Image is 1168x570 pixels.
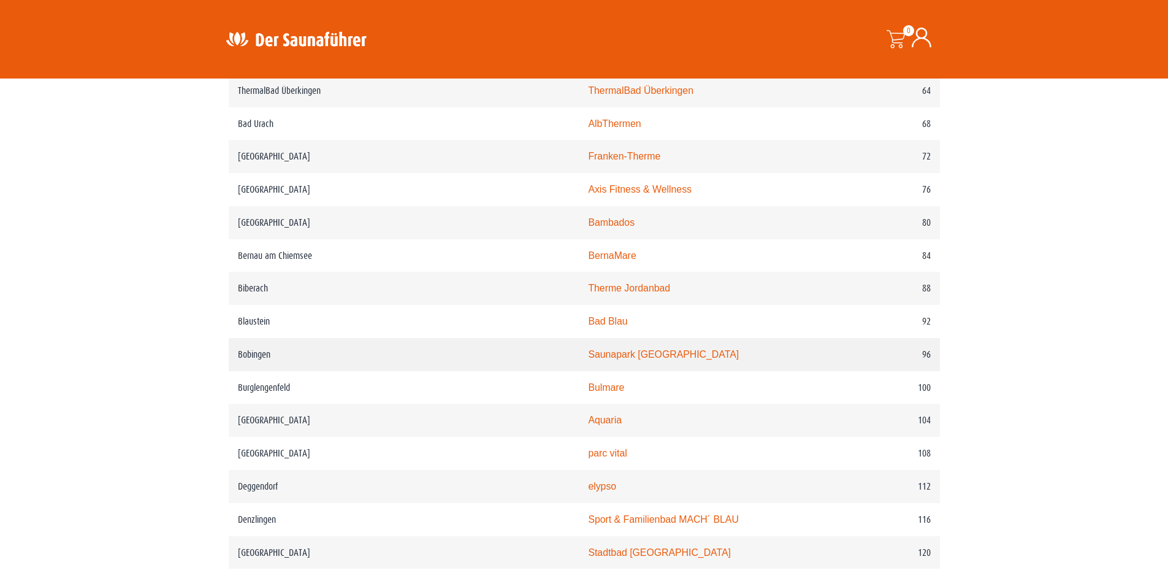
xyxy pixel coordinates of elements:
td: 80 [828,206,940,239]
td: Blaustein [229,305,579,338]
td: Bernau am Chiemsee [229,239,579,272]
td: Biberach [229,272,579,305]
td: [GEOGRAPHIC_DATA] [229,536,579,569]
td: ThermalBad Überkingen [229,74,579,107]
td: 68 [828,107,940,141]
td: 108 [828,437,940,470]
a: Bambados [588,217,635,228]
td: [GEOGRAPHIC_DATA] [229,404,579,437]
a: elypso [588,481,616,491]
td: 72 [828,140,940,173]
td: [GEOGRAPHIC_DATA] [229,140,579,173]
a: Stadtbad [GEOGRAPHIC_DATA] [588,547,731,558]
a: BernaMare [588,250,636,261]
a: Bad Blau [588,316,627,326]
a: Sport & Familienbad MACH´ BLAU [588,514,738,525]
a: AlbThermen [588,118,641,129]
td: Deggendorf [229,470,579,503]
td: 100 [828,371,940,404]
td: [GEOGRAPHIC_DATA] [229,206,579,239]
a: Axis Fitness & Wellness [588,184,692,194]
td: 120 [828,536,940,569]
td: [GEOGRAPHIC_DATA] [229,173,579,206]
td: 116 [828,503,940,536]
td: 92 [828,305,940,338]
td: [GEOGRAPHIC_DATA] [229,437,579,470]
a: Bulmare [588,382,624,393]
td: 76 [828,173,940,206]
td: Denzlingen [229,503,579,536]
a: Therme Jordanbad [588,283,670,293]
td: 104 [828,404,940,437]
td: Bobingen [229,338,579,371]
td: 64 [828,74,940,107]
td: 88 [828,272,940,305]
a: ThermalBad Überkingen [588,85,693,96]
td: Burglengenfeld [229,371,579,404]
td: Bad Urach [229,107,579,141]
td: 112 [828,470,940,503]
a: Franken-Therme [588,151,660,161]
td: 96 [828,338,940,371]
a: parc vital [588,448,627,458]
span: 0 [903,25,914,36]
td: 84 [828,239,940,272]
a: Aquaria [588,415,622,425]
a: Saunapark [GEOGRAPHIC_DATA] [588,349,739,360]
